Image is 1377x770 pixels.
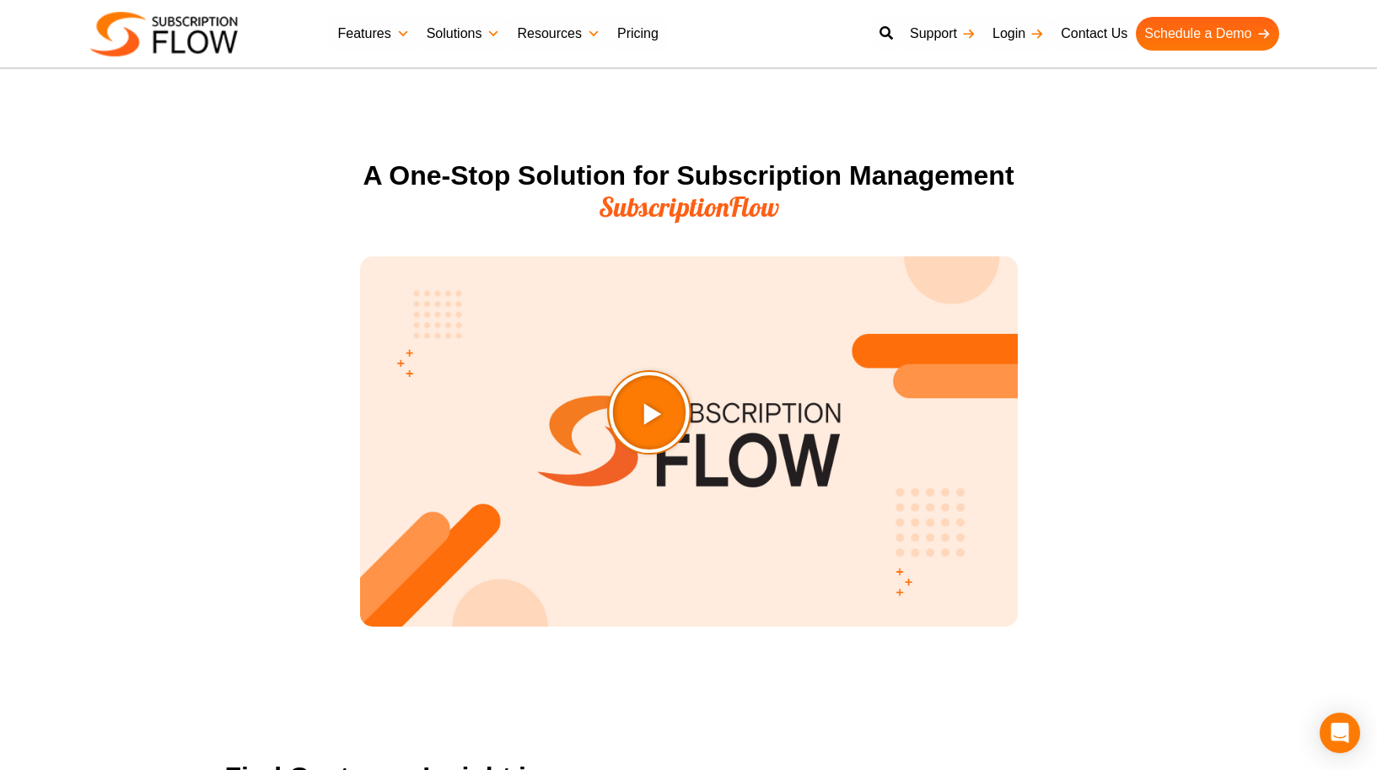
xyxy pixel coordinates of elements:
div: Play Video about SubscriptionFlow-Video [649,412,734,497]
span: SubscriptionFlow [599,190,779,223]
img: Subscriptionflow [90,12,238,57]
a: Solutions [418,17,509,51]
h2: A One-Stop Solution for Subscription Management [360,160,1018,223]
a: Login [984,17,1052,51]
a: Resources [508,17,608,51]
a: Support [901,17,984,51]
a: Contact Us [1052,17,1136,51]
a: Schedule a Demo [1136,17,1278,51]
div: Open Intercom Messenger [1320,713,1360,753]
a: Pricing [609,17,667,51]
a: Features [330,17,418,51]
